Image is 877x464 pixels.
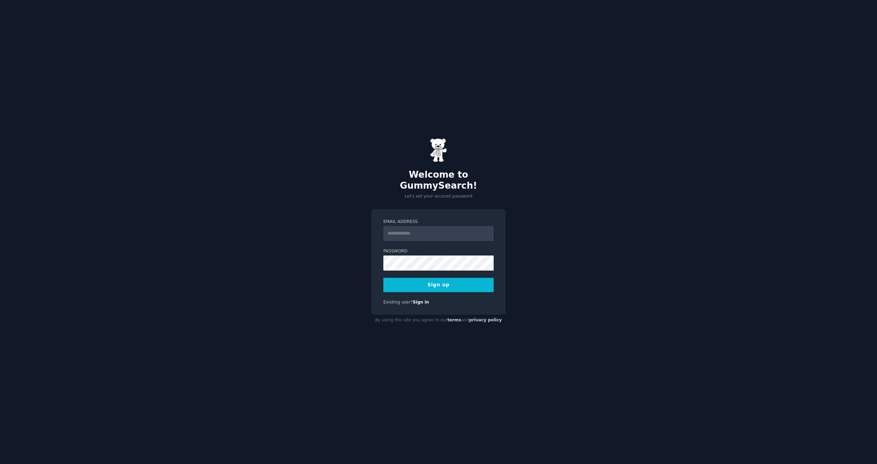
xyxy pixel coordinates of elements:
a: privacy policy [469,318,502,322]
label: Password [383,248,494,254]
div: By using this site you agree to our and [371,315,506,326]
a: Sign in [413,300,429,305]
p: Let's set your account password [371,193,506,200]
label: Email Address [383,219,494,225]
span: Existing user? [383,300,413,305]
a: terms [447,318,461,322]
img: Gummy Bear [430,138,447,162]
h2: Welcome to GummySearch! [371,169,506,191]
button: Sign up [383,278,494,292]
